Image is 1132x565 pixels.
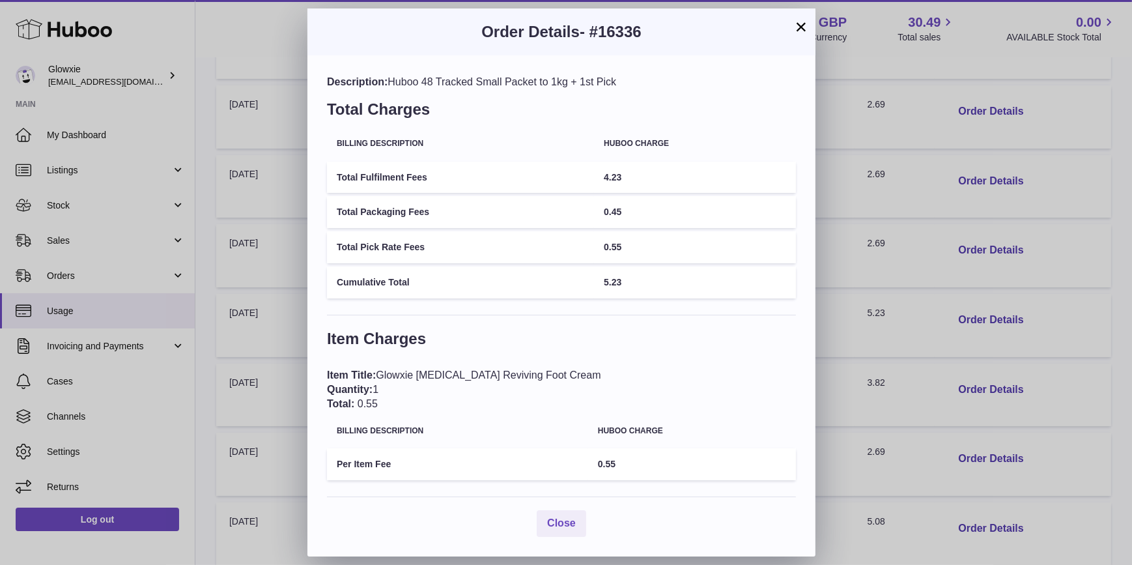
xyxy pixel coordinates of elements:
[327,384,373,395] span: Quantity:
[327,75,796,89] div: Huboo 48 Tracked Small Packet to 1kg + 1st Pick
[327,22,796,42] h3: Order Details
[604,172,621,182] span: 4.23
[604,207,621,217] span: 0.45
[327,398,354,409] span: Total:
[327,369,376,381] span: Item Title:
[588,417,796,445] th: Huboo charge
[604,277,621,287] span: 5.23
[327,328,796,356] h3: Item Charges
[327,76,388,87] span: Description:
[327,99,796,126] h3: Total Charges
[327,368,796,411] div: Glowxie [MEDICAL_DATA] Reviving Foot Cream 1
[327,196,594,228] td: Total Packaging Fees
[327,130,594,158] th: Billing Description
[580,23,642,40] span: - #16336
[327,448,588,480] td: Per Item Fee
[327,267,594,298] td: Cumulative Total
[594,130,796,158] th: Huboo charge
[793,19,809,35] button: ×
[327,231,594,263] td: Total Pick Rate Fees
[358,398,378,409] span: 0.55
[604,242,621,252] span: 0.55
[598,459,616,469] span: 0.55
[547,517,576,529] span: Close
[327,417,588,445] th: Billing Description
[537,510,586,537] button: Close
[327,162,594,194] td: Total Fulfilment Fees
